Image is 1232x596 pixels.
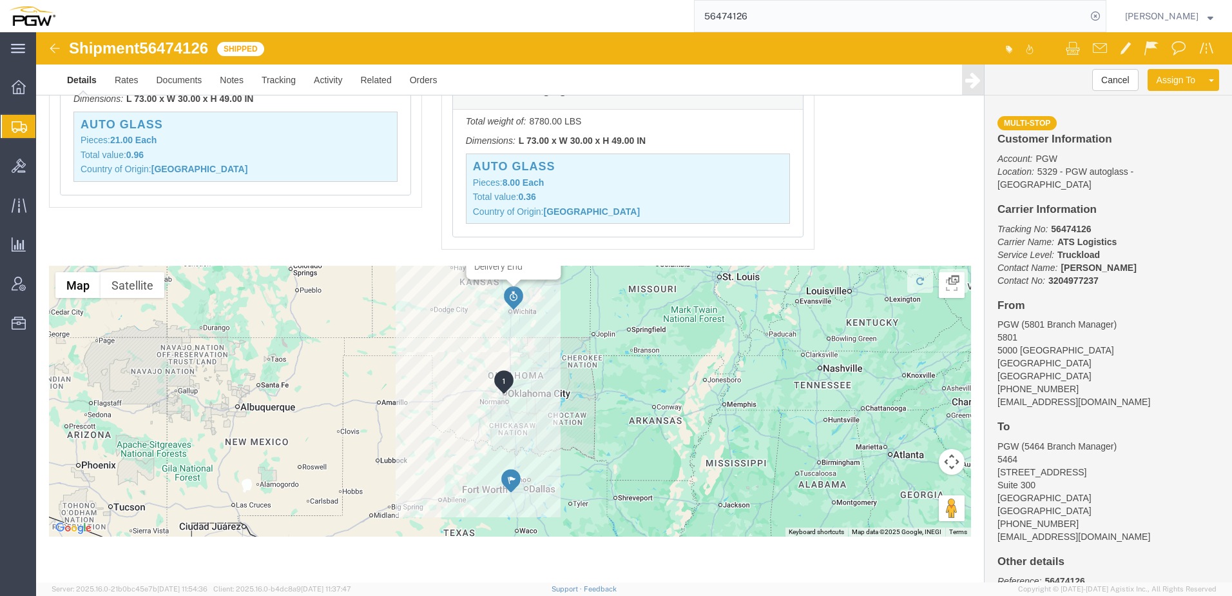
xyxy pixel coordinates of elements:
span: [DATE] 11:37:47 [301,585,351,593]
button: [PERSON_NAME] [1124,8,1214,24]
iframe: FS Legacy Container [36,32,1232,582]
span: Server: 2025.16.0-21b0bc45e7b [52,585,207,593]
img: logo [9,6,55,26]
span: [DATE] 11:54:36 [157,585,207,593]
span: Client: 2025.16.0-b4dc8a9 [213,585,351,593]
span: Copyright © [DATE]-[DATE] Agistix Inc., All Rights Reserved [1018,584,1217,595]
input: Search for shipment number, reference number [695,1,1086,32]
a: Support [552,585,584,593]
span: Amber Hickey [1125,9,1198,23]
a: Feedback [584,585,617,593]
